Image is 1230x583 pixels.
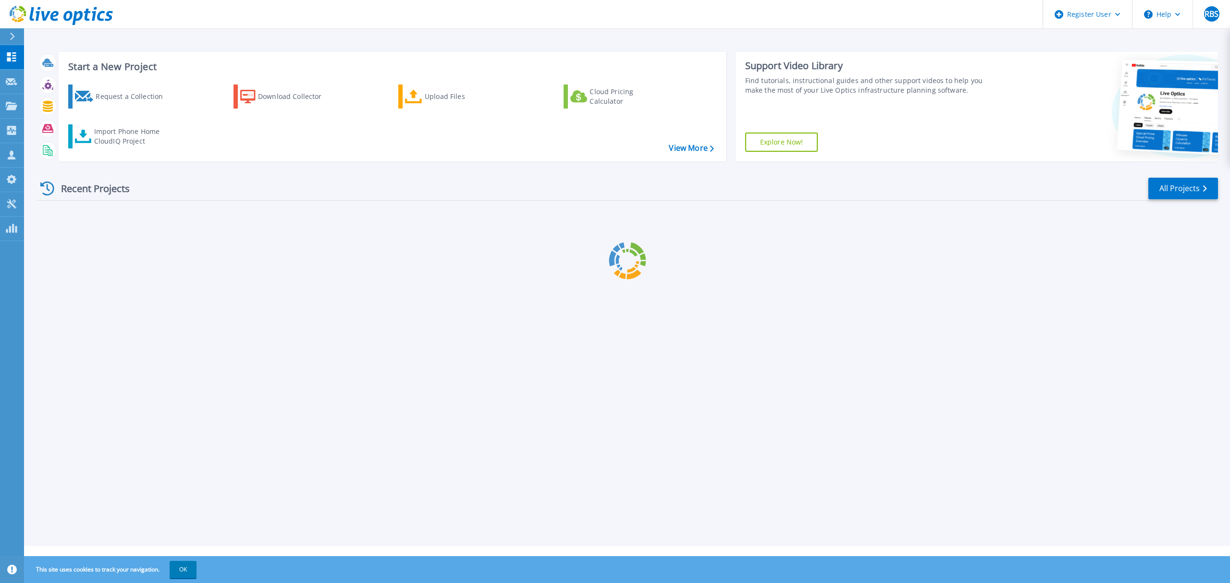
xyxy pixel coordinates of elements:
[425,87,502,106] div: Upload Files
[68,85,175,109] a: Request a Collection
[1205,10,1218,18] span: RBS
[94,127,169,146] div: Import Phone Home CloudIQ Project
[745,133,818,152] a: Explore Now!
[398,85,505,109] a: Upload Files
[234,85,341,109] a: Download Collector
[96,87,172,106] div: Request a Collection
[258,87,335,106] div: Download Collector
[1148,178,1218,199] a: All Projects
[37,177,143,200] div: Recent Projects
[669,144,713,153] a: View More
[590,87,666,106] div: Cloud Pricing Calculator
[26,561,197,578] span: This site uses cookies to track your navigation.
[745,60,995,72] div: Support Video Library
[170,561,197,578] button: OK
[564,85,671,109] a: Cloud Pricing Calculator
[745,76,995,95] div: Find tutorials, instructional guides and other support videos to help you make the most of your L...
[68,61,713,72] h3: Start a New Project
